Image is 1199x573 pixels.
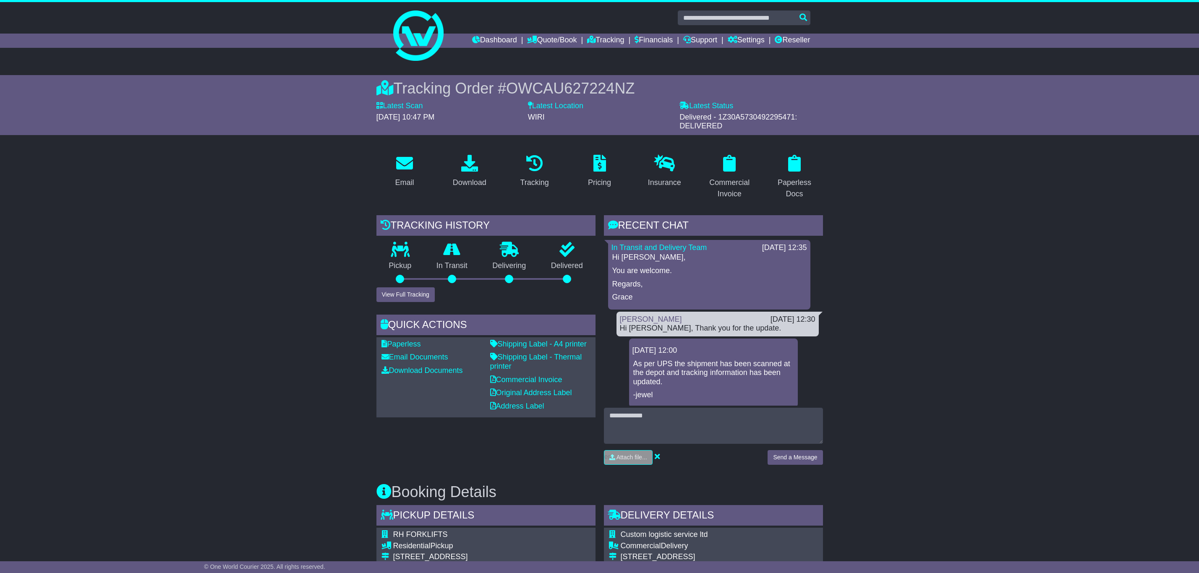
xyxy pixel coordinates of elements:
p: Grace [612,293,806,302]
a: Commercial Invoice [490,375,562,384]
div: Commercial Invoice [707,177,752,200]
label: Latest Scan [376,102,423,111]
div: RECENT CHAT [604,215,823,238]
p: You are welcome. [612,266,806,276]
span: OWCAU627224NZ [506,80,635,97]
div: Download [453,177,486,188]
div: Paperless Docs [772,177,818,200]
a: Financials [635,34,673,48]
a: Paperless Docs [766,152,823,203]
span: WIRI [528,113,545,121]
span: Commercial [621,542,661,550]
div: Tracking Order # [376,79,823,97]
a: Reseller [775,34,810,48]
a: Email Documents [381,353,448,361]
span: [DATE] 10:47 PM [376,113,435,121]
a: [PERSON_NAME] [620,315,682,323]
h3: Booking Details [376,484,823,500]
span: Custom logistic service ltd [621,530,708,539]
a: Original Address Label [490,388,572,397]
p: -jewel [633,391,794,400]
span: Delivered - 1Z30A5730492295471: DELIVERED [679,113,797,130]
a: Commercial Invoice [701,152,758,203]
p: In Transit [424,261,480,271]
div: Pricing [588,177,611,188]
p: Delivering [480,261,539,271]
div: Quick Actions [376,315,596,337]
div: Delivery Details [604,505,823,528]
button: View Full Tracking [376,287,435,302]
div: [DATE] 12:00 [632,346,794,355]
a: Quote/Book [527,34,577,48]
p: Delivered [538,261,596,271]
a: Pricing [583,152,616,191]
div: Pickup [393,542,583,551]
a: Shipping Label - Thermal printer [490,353,582,370]
div: [DATE] 12:30 [771,315,815,324]
button: Send a Message [768,450,823,465]
span: Residential [393,542,431,550]
span: RH FORKLIFTS [393,530,448,539]
a: Shipping Label - A4 printer [490,340,587,348]
div: Tracking [520,177,549,188]
a: Email [389,152,419,191]
label: Latest Location [528,102,583,111]
a: Insurance [643,152,687,191]
a: Tracking [515,152,554,191]
div: [STREET_ADDRESS] [393,552,583,562]
label: Latest Status [679,102,733,111]
div: Tracking history [376,215,596,238]
a: Dashboard [472,34,517,48]
div: Email [395,177,414,188]
a: Address Label [490,402,544,410]
div: Insurance [648,177,681,188]
p: As per UPS the shipment has been scanned at the depot and tracking information has been updated. [633,359,794,387]
a: Paperless [381,340,421,348]
p: Hi [PERSON_NAME], [612,253,806,262]
a: Tracking [587,34,624,48]
p: Pickup [376,261,424,271]
div: Pickup Details [376,505,596,528]
div: [STREET_ADDRESS] [621,552,811,562]
div: Delivery [621,542,811,551]
div: [DATE] 12:35 [762,243,807,253]
span: © One World Courier 2025. All rights reserved. [204,563,325,570]
a: Download [447,152,492,191]
a: Support [683,34,717,48]
div: Hi [PERSON_NAME], Thank you for the update. [620,324,815,333]
a: Settings [728,34,765,48]
a: Download Documents [381,366,463,375]
a: In Transit and Delivery Team [611,243,707,252]
p: Regards, [612,280,806,289]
